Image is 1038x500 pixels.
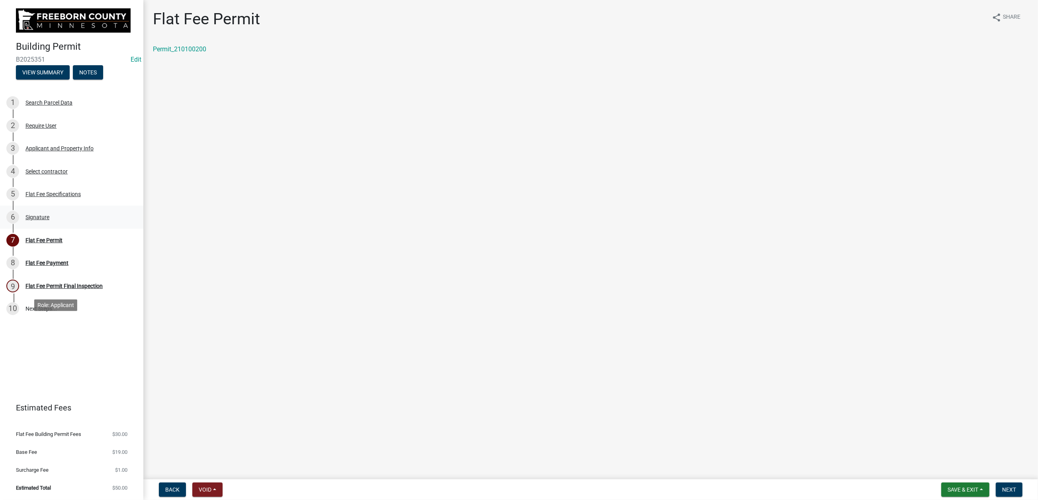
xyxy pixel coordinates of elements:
span: $1.00 [115,467,127,473]
span: Back [165,486,180,493]
button: Notes [73,65,103,80]
span: Estimated Total [16,485,51,490]
span: Surcharge Fee [16,467,49,473]
div: Flat Fee Payment [25,260,68,266]
div: 3 [6,142,19,155]
div: Flat Fee Specifications [25,191,81,197]
button: Next [996,482,1022,497]
div: 2 [6,119,19,132]
span: $19.00 [112,449,127,455]
button: shareShare [985,10,1027,25]
span: Flat Fee Building Permit Fees [16,432,81,437]
a: Edit [131,56,141,63]
div: 5 [6,188,19,200]
span: Next [1002,486,1016,493]
a: Permit_210100200 [153,45,206,53]
button: Save & Exit [941,482,989,497]
div: 7 [6,234,19,247]
span: Base Fee [16,449,37,455]
div: 9 [6,280,19,292]
div: Role: Applicant [34,300,77,311]
a: Estimated Fees [6,400,131,416]
span: $30.00 [112,432,127,437]
div: Signature [25,214,49,220]
div: 4 [6,165,19,178]
wm-modal-confirm: Notes [73,70,103,76]
div: 10 [6,302,19,315]
div: Require User [25,123,57,128]
div: Search Parcel Data [25,100,72,105]
h4: Building Permit [16,41,137,53]
div: Applicant and Property Info [25,146,94,151]
span: Share [1003,13,1020,22]
span: $50.00 [112,485,127,490]
div: Select contractor [25,169,68,174]
div: 1 [6,96,19,109]
div: Flat Fee Permit [25,237,63,243]
span: B2025351 [16,56,127,63]
wm-modal-confirm: Edit Application Number [131,56,141,63]
div: Flat Fee Permit Final Inspection [25,283,103,289]
div: 6 [6,211,19,224]
span: Save & Exit [948,486,978,493]
button: View Summary [16,65,70,80]
div: 8 [6,257,19,269]
wm-modal-confirm: Summary [16,70,70,76]
h1: Flat Fee Permit [153,10,260,29]
button: Void [192,482,223,497]
span: Void [199,486,211,493]
img: Freeborn County, Minnesota [16,8,131,33]
button: Back [159,482,186,497]
i: share [992,13,1001,22]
